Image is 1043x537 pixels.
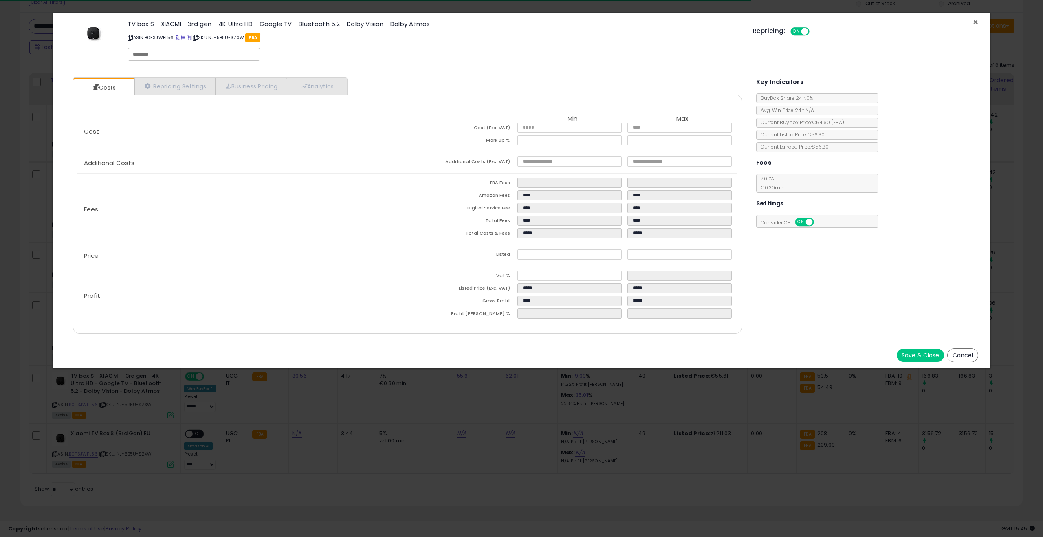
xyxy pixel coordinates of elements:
[756,158,772,168] h5: Fees
[897,349,944,362] button: Save & Close
[407,156,517,169] td: Additional Costs (Exc. VAT)
[757,219,825,226] span: Consider CPT:
[812,219,825,226] span: OFF
[753,28,786,34] h5: Repricing:
[407,249,517,262] td: Listed
[407,190,517,203] td: Amazon Fees
[757,95,813,101] span: BuyBox Share 24h: 0%
[756,198,784,209] h5: Settings
[77,293,407,299] p: Profit
[73,79,134,96] a: Costs
[407,296,517,308] td: Gross Profit
[77,160,407,166] p: Additional Costs
[134,78,215,95] a: Repricing Settings
[286,78,346,95] a: Analytics
[756,77,804,87] h5: Key Indicators
[407,123,517,135] td: Cost (Exc. VAT)
[407,203,517,216] td: Digital Service Fee
[407,283,517,296] td: Listed Price (Exc. VAT)
[407,271,517,283] td: Vat %
[757,107,814,114] span: Avg. Win Price 24h: N/A
[128,31,741,44] p: ASIN: B0F3JWFL56 | SKU: NJ-5B5U-SZXW
[407,308,517,321] td: Profit [PERSON_NAME] %
[812,119,844,126] span: €54.60
[128,21,741,27] h3: TV box S - XIAOMI - 3rd gen - 4K Ultra HD - Google TV - Bluetooth 5.2 - Dolby Vision - Dolby Atmos
[808,28,821,35] span: OFF
[245,33,260,42] span: FBA
[831,119,844,126] span: ( FBA )
[407,178,517,190] td: FBA Fees
[181,34,185,41] a: All offer listings
[791,28,801,35] span: ON
[187,34,191,41] a: Your listing only
[757,175,785,191] span: 7.00 %
[757,143,829,150] span: Current Landed Price: €56.30
[973,16,978,28] span: ×
[757,184,785,191] span: €0.30 min
[215,78,286,95] a: Business Pricing
[77,253,407,259] p: Price
[77,206,407,213] p: Fees
[627,115,737,123] th: Max
[407,228,517,241] td: Total Costs & Fees
[517,115,627,123] th: Min
[947,348,978,362] button: Cancel
[757,119,844,126] span: Current Buybox Price:
[81,21,106,45] img: 21nk+gzgFUL._SL60_.jpg
[407,135,517,148] td: Mark up %
[77,128,407,135] p: Cost
[757,131,825,138] span: Current Listed Price: €56.30
[796,219,806,226] span: ON
[407,216,517,228] td: Total Fees
[175,34,180,41] a: BuyBox page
